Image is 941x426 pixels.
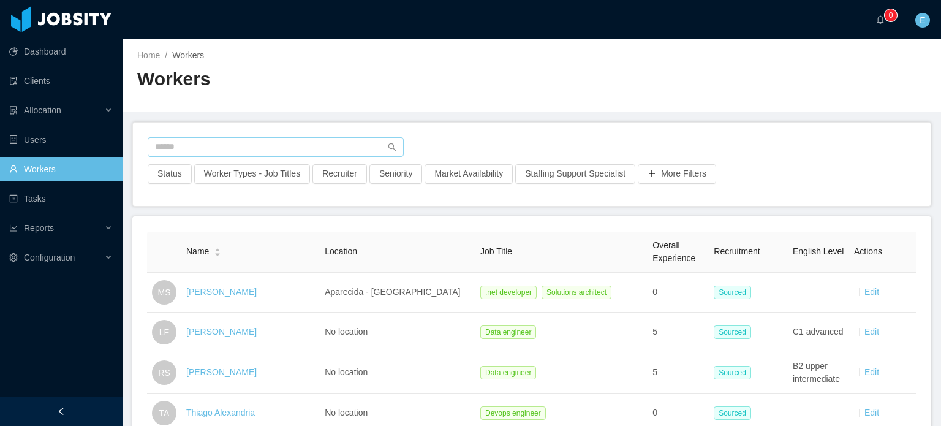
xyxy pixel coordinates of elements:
span: Actions [854,246,882,256]
span: Data engineer [480,366,536,379]
button: Staffing Support Specialist [515,164,635,184]
i: icon: search [388,143,396,151]
span: Data engineer [480,325,536,339]
a: Edit [864,408,879,417]
span: Location [325,246,357,256]
button: Status [148,164,192,184]
span: Name [186,245,209,258]
button: Worker Types - Job Titles [194,164,310,184]
a: icon: auditClients [9,69,113,93]
span: RS [158,360,170,385]
a: Edit [864,287,879,297]
a: Home [137,50,160,60]
td: C1 advanced [788,313,849,352]
i: icon: line-chart [9,224,18,232]
span: Sourced [714,366,751,379]
a: Thiago Alexandria [186,408,255,417]
i: icon: caret-down [214,251,221,255]
a: Sourced [714,367,756,377]
a: Edit [864,327,879,337]
span: / [165,50,167,60]
a: [PERSON_NAME] [186,327,257,337]
i: icon: solution [9,106,18,115]
span: Workers [172,50,204,60]
a: icon: userWorkers [9,157,113,181]
span: Sourced [714,286,751,299]
a: Sourced [714,327,756,337]
td: 5 [648,352,709,394]
span: Sourced [714,325,751,339]
td: B2 upper intermediate [788,352,849,394]
a: icon: pie-chartDashboard [9,39,113,64]
a: icon: profileTasks [9,186,113,211]
a: Edit [864,367,879,377]
sup: 0 [885,9,897,21]
span: Sourced [714,406,751,420]
i: icon: bell [876,15,885,24]
h2: Workers [137,67,532,92]
span: MS [158,280,171,305]
i: icon: setting [9,253,18,262]
span: Job Title [480,246,512,256]
a: [PERSON_NAME] [186,287,257,297]
span: Overall Experience [652,240,695,263]
span: English Level [793,246,844,256]
td: 5 [648,313,709,352]
div: Sort [214,246,221,255]
span: Reports [24,223,54,233]
button: Recruiter [312,164,367,184]
span: Devops engineer [480,406,546,420]
a: Sourced [714,408,756,417]
button: Seniority [369,164,422,184]
span: Solutions architect [542,286,611,299]
a: icon: robotUsers [9,127,113,152]
i: icon: caret-up [214,247,221,251]
button: Market Availability [425,164,513,184]
span: Allocation [24,105,61,115]
span: .net developer [480,286,537,299]
span: E [920,13,925,28]
span: Configuration [24,253,75,262]
a: Sourced [714,287,756,297]
td: Aparecida - [GEOGRAPHIC_DATA] [320,273,475,313]
span: Recruitment [714,246,760,256]
span: LF [159,320,169,344]
button: icon: plusMore Filters [638,164,716,184]
td: No location [320,352,475,394]
td: 0 [648,273,709,313]
a: [PERSON_NAME] [186,367,257,377]
td: No location [320,313,475,352]
span: TA [159,401,170,425]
